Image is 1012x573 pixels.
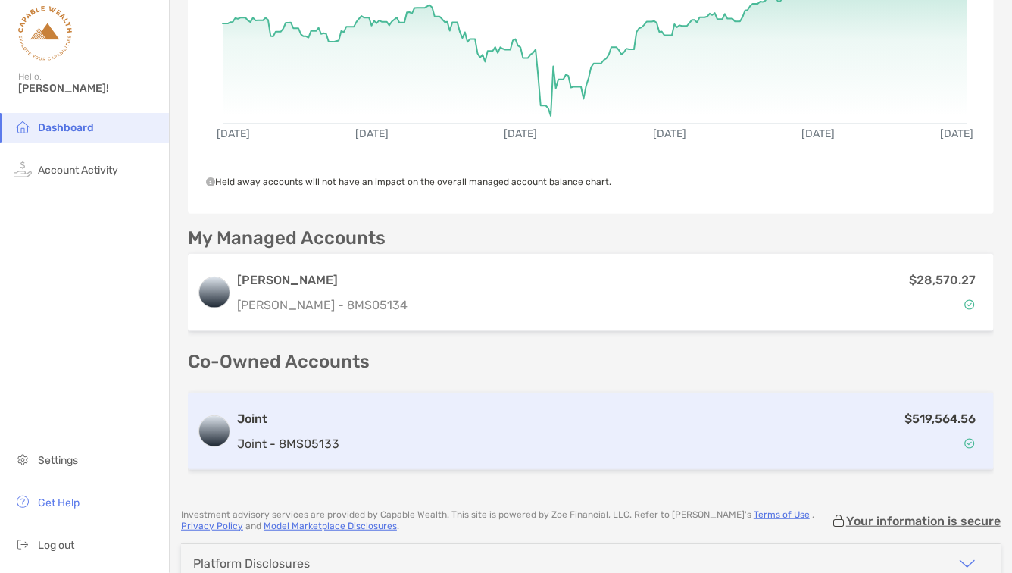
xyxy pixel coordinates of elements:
[217,127,250,140] text: [DATE]
[909,271,976,290] p: $28,570.27
[964,299,975,310] img: Account Status icon
[18,82,160,95] span: [PERSON_NAME]!
[904,409,976,428] p: $519,564.56
[181,509,831,532] p: Investment advisory services are provided by Capable Wealth . This site is powered by Zoe Financi...
[14,160,32,178] img: activity icon
[237,410,339,428] h3: Joint
[237,434,339,453] p: Joint - 8MS05133
[653,127,686,140] text: [DATE]
[14,450,32,468] img: settings icon
[958,555,976,573] img: icon arrow
[38,539,74,552] span: Log out
[38,496,80,509] span: Get Help
[237,296,408,315] p: [PERSON_NAME] - 8MS05134
[199,416,230,446] img: logo account
[193,556,310,571] div: Platform Disclosures
[181,521,243,531] a: Privacy Policy
[355,127,389,140] text: [DATE]
[754,509,810,520] a: Terms of Use
[18,6,72,61] img: Zoe Logo
[504,127,537,140] text: [DATE]
[237,271,408,290] h3: [PERSON_NAME]
[846,514,1001,528] p: Your information is secure
[199,277,230,308] img: logo account
[801,127,835,140] text: [DATE]
[38,164,118,177] span: Account Activity
[206,177,611,187] span: Held away accounts will not have an impact on the overall managed account balance chart.
[964,438,975,449] img: Account Status icon
[38,454,78,467] span: Settings
[14,493,32,511] img: get-help icon
[14,535,32,553] img: logout icon
[940,127,973,140] text: [DATE]
[188,229,386,248] p: My Managed Accounts
[14,117,32,136] img: household icon
[188,352,994,371] p: Co-Owned Accounts
[38,121,94,134] span: Dashboard
[264,521,397,531] a: Model Marketplace Disclosures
